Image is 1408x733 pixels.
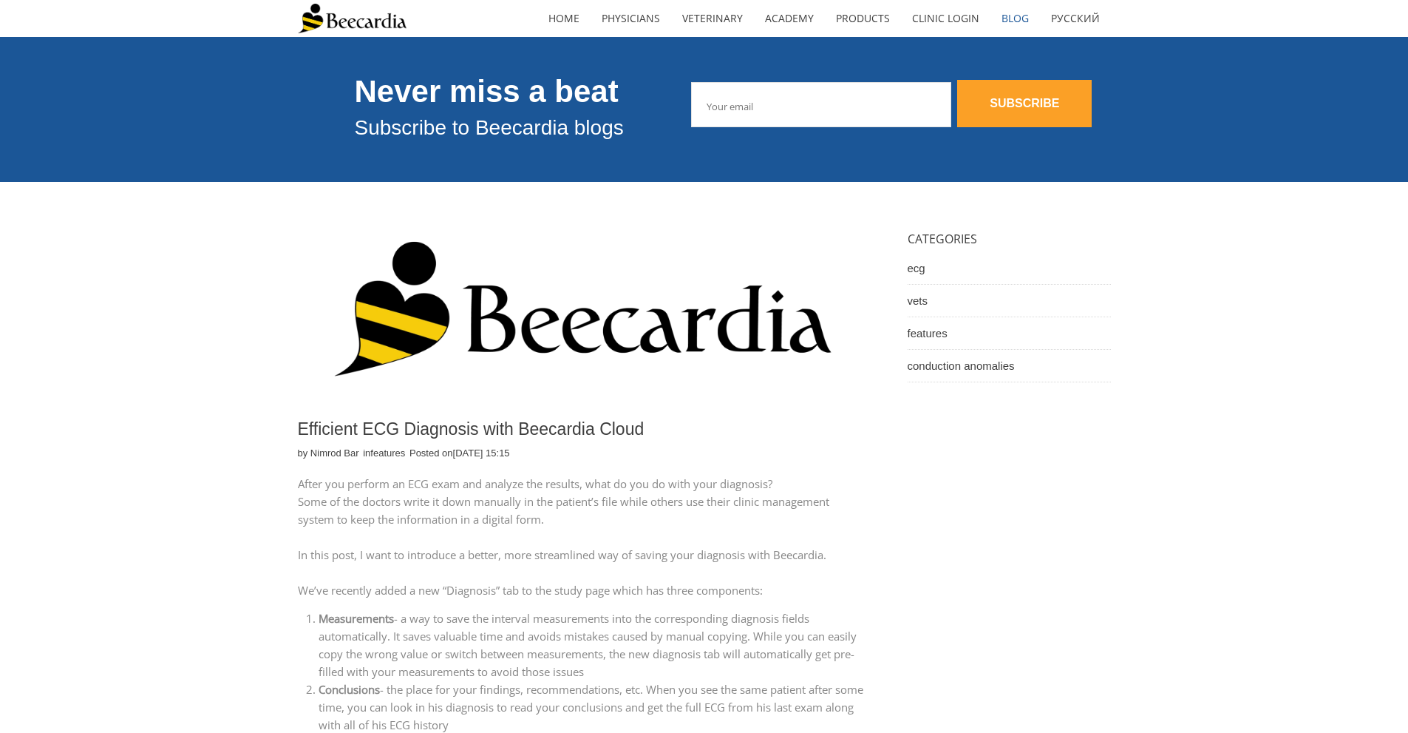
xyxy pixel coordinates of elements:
p: After you perform an ECG exam and analyze the results, what do you do with your diagnosis? [298,475,867,493]
a: ecg [908,252,1111,285]
span: by [298,447,362,459]
a: Русский [1040,1,1111,36]
a: Clinic Login [901,1,990,36]
span: Subscribe to Beecardia blogs [355,116,624,139]
h1: Efficient ECG Diagnosis with Beecardia Cloud [298,419,867,440]
img: Efficient ECG Diagnosis with Beecardia Cloud [298,226,867,406]
a: Physicians [591,1,671,36]
p: In this post, I want to introduce a better, more streamlined way of saving your diagnosis with Be... [298,546,867,564]
span: Measurements [319,611,394,626]
img: Beecardia [298,4,407,33]
li: - a way to save the interval measurements into the corresponding diagnosis fields automatically. ... [319,609,867,680]
p: Some of the doctors write it down manually in the patient’s file while others use their clinic ma... [298,493,867,528]
a: Nimrod Bar [310,447,359,460]
span: Never miss a beat [355,74,619,109]
a: conduction anomalies [908,350,1111,382]
span: CATEGORIES [908,231,977,247]
a: features [370,447,405,460]
span: in [363,447,408,459]
a: features [908,317,1111,350]
p: We’ve recently added a new “Diagnosis” tab to the study page which has three components: [298,581,867,599]
input: Your email [691,82,951,127]
a: vets [908,285,1111,317]
a: Academy [754,1,825,36]
a: home [537,1,591,36]
span: Posted on [409,447,510,459]
a: Blog [990,1,1040,36]
a: SUBSCRIBE [957,80,1092,126]
p: [DATE] 15:15 [453,447,510,460]
a: Products [825,1,901,36]
a: Veterinary [671,1,754,36]
span: Conclusions [319,682,380,697]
